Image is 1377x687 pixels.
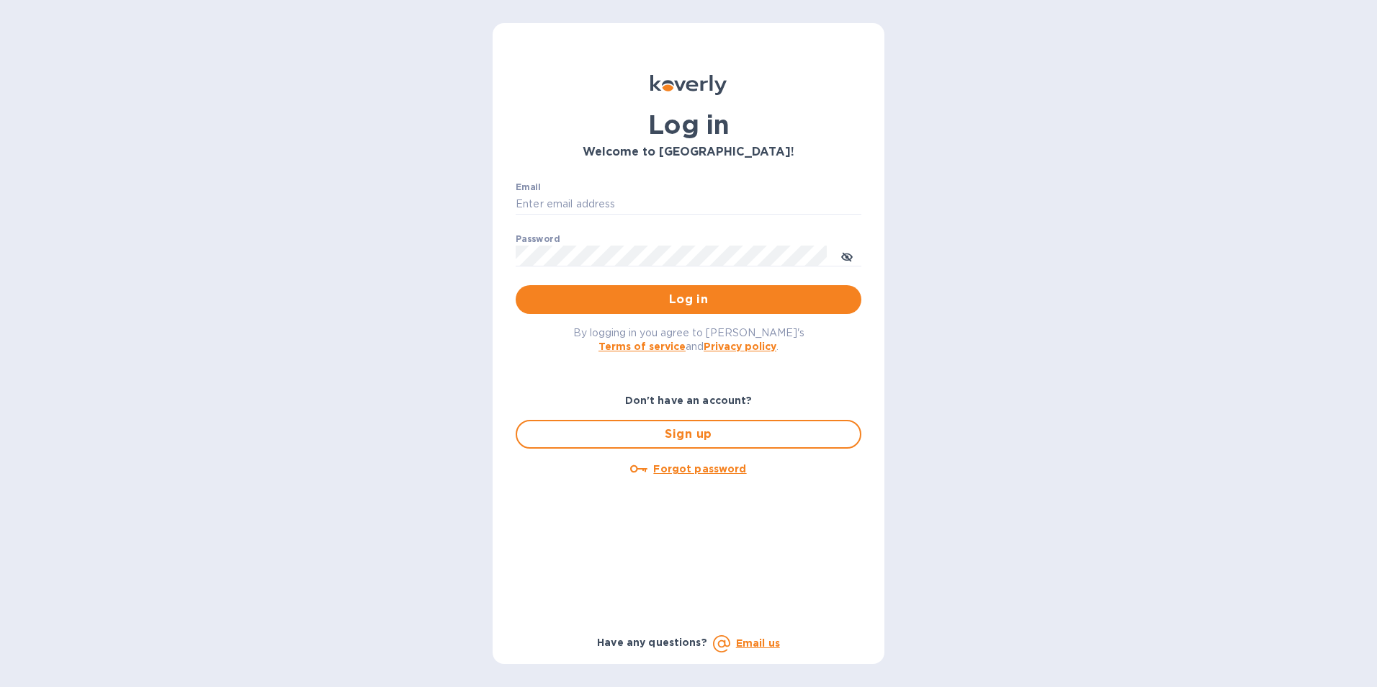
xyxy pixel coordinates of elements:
[598,341,686,352] a: Terms of service
[704,341,776,352] a: Privacy policy
[516,109,861,140] h1: Log in
[516,285,861,314] button: Log in
[529,426,848,443] span: Sign up
[516,194,861,215] input: Enter email address
[650,75,727,95] img: Koverly
[527,291,850,308] span: Log in
[833,241,861,270] button: toggle password visibility
[516,420,861,449] button: Sign up
[516,235,560,243] label: Password
[736,637,780,649] a: Email us
[597,637,707,648] b: Have any questions?
[653,463,746,475] u: Forgot password
[625,395,753,406] b: Don't have an account?
[516,145,861,159] h3: Welcome to [GEOGRAPHIC_DATA]!
[573,327,804,352] span: By logging in you agree to [PERSON_NAME]'s and .
[516,183,541,192] label: Email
